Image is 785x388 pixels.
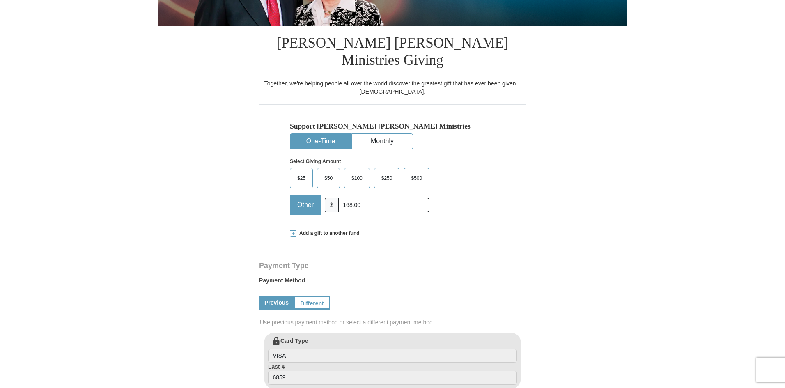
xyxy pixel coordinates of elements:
[259,276,526,289] label: Payment Method
[290,158,341,164] strong: Select Giving Amount
[290,134,351,149] button: One-Time
[268,371,517,385] input: Last 4
[377,172,397,184] span: $250
[268,363,517,385] label: Last 4
[296,230,360,237] span: Add a gift to another fund
[325,198,339,212] span: $
[407,172,426,184] span: $500
[268,349,517,363] input: Card Type
[320,172,337,184] span: $50
[259,262,526,269] h4: Payment Type
[268,337,517,363] label: Card Type
[294,296,330,310] a: Different
[293,172,310,184] span: $25
[259,296,294,310] a: Previous
[347,172,367,184] span: $100
[259,79,526,96] div: Together, we're helping people all over the world discover the greatest gift that has ever been g...
[259,26,526,79] h1: [PERSON_NAME] [PERSON_NAME] Ministries Giving
[293,199,318,211] span: Other
[290,122,495,131] h5: Support [PERSON_NAME] [PERSON_NAME] Ministries
[338,198,429,212] input: Other Amount
[260,318,527,326] span: Use previous payment method or select a different payment method.
[352,134,413,149] button: Monthly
